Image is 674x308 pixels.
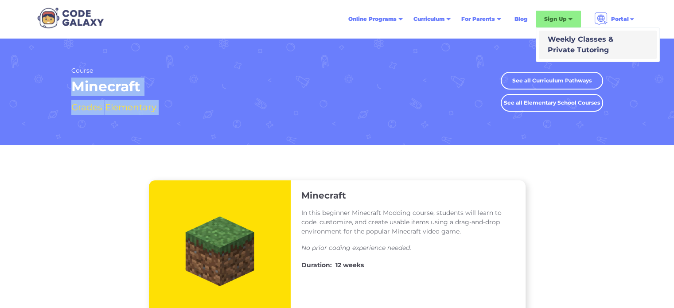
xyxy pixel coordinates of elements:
[301,244,411,252] em: No prior coding experience needed.
[461,15,495,23] div: For Parents
[348,15,397,23] div: Online Programs
[536,11,581,27] div: Sign Up
[544,15,566,23] div: Sign Up
[589,9,640,29] div: Portal
[71,66,159,75] h2: Course
[611,15,629,23] div: Portal
[301,260,332,270] h4: Duration:
[509,11,533,27] a: Blog
[301,208,515,236] p: In this beginner Minecraft Modding course, students will learn to code, customize, and create usa...
[413,15,444,23] div: Curriculum
[501,72,603,90] a: See all Curriculum Pathways
[71,100,102,115] h4: Grades
[105,100,156,115] h4: Elementary
[408,11,456,27] div: Curriculum
[544,34,614,55] div: Weekly Classes & Private Tutoring
[501,94,603,112] a: See all Elementary School Courses
[456,11,506,27] div: For Parents
[335,260,364,270] h4: 12 weeks
[301,190,346,201] h3: Minecraft
[539,31,657,59] a: Weekly Classes &Private Tutoring
[343,11,408,27] div: Online Programs
[536,27,660,62] nav: Sign Up
[71,78,159,96] h1: Minecraft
